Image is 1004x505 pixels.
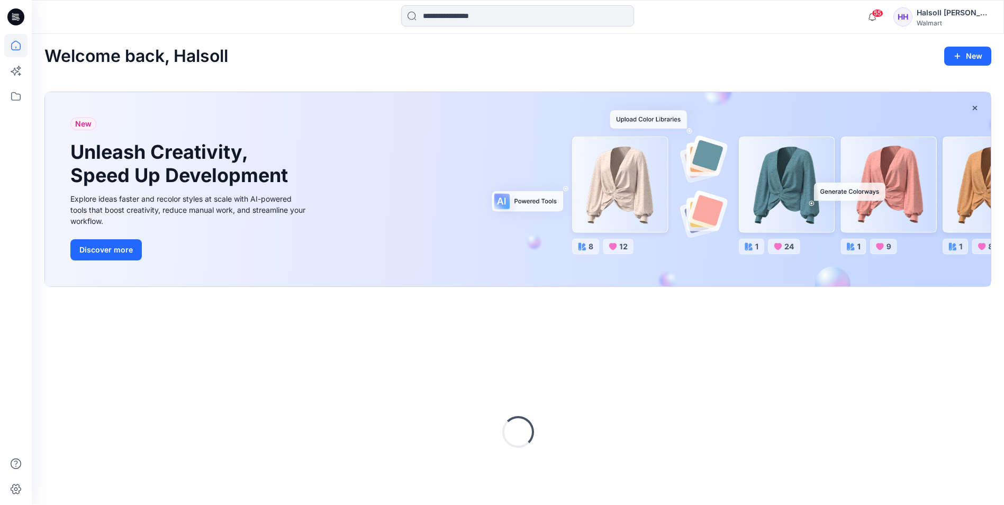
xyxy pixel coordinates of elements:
div: Walmart [917,19,991,27]
button: New [944,47,991,66]
h2: Welcome back, Halsoll [44,47,228,66]
div: Explore ideas faster and recolor styles at scale with AI-powered tools that boost creativity, red... [70,193,309,227]
button: Discover more [70,239,142,260]
span: New [75,118,92,130]
div: HH [893,7,912,26]
a: Discover more [70,239,309,260]
span: 55 [872,9,883,17]
div: Halsoll [PERSON_NAME] Girls Design Team [917,6,991,19]
h1: Unleash Creativity, Speed Up Development [70,141,293,186]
